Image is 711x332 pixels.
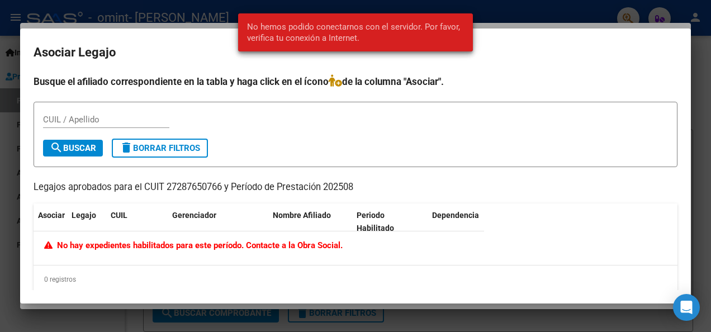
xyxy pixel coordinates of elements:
datatable-header-cell: Dependencia [428,203,511,240]
datatable-header-cell: Legajo [67,203,106,240]
span: Borrar Filtros [120,143,200,153]
span: CUIL [111,211,127,220]
div: Open Intercom Messenger [673,294,700,321]
mat-icon: search [50,141,63,154]
span: Nombre Afiliado [273,211,331,220]
span: Dependencia [432,211,479,220]
span: Periodo Habilitado [357,211,394,233]
div: 0 registros [34,265,677,293]
datatable-header-cell: CUIL [106,203,168,240]
h4: Busque el afiliado correspondiente en la tabla y haga click en el ícono de la columna "Asociar". [34,74,677,89]
span: No hemos podido conectarnos con el servidor. Por favor, verifica tu conexión a Internet. [247,21,464,44]
button: Buscar [43,140,103,156]
span: Legajo [72,211,96,220]
span: No hay expedientes habilitados para este período. Contacte a la Obra Social. [44,240,343,250]
datatable-header-cell: Asociar [34,203,67,240]
span: Asociar [38,211,65,220]
datatable-header-cell: Periodo Habilitado [352,203,428,240]
datatable-header-cell: Gerenciador [168,203,268,240]
p: Legajos aprobados para el CUIT 27287650766 y Período de Prestación 202508 [34,181,677,195]
h2: Asociar Legajo [34,42,677,63]
span: Gerenciador [172,211,216,220]
span: Buscar [50,143,96,153]
datatable-header-cell: Nombre Afiliado [268,203,352,240]
mat-icon: delete [120,141,133,154]
button: Borrar Filtros [112,139,208,158]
